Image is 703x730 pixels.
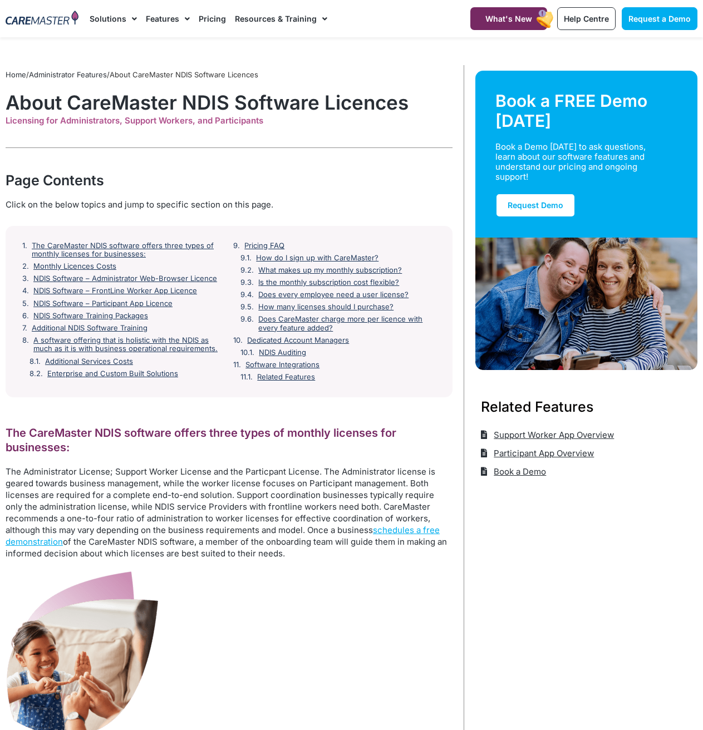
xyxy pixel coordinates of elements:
[247,336,349,345] a: Dedicated Account Managers
[491,444,594,462] span: Participant App Overview
[258,290,409,299] a: Does every employee need a user license?
[6,170,453,190] div: Page Contents
[29,70,107,79] a: Administrator Features
[258,303,394,312] a: How many licenses should I purchase?
[508,200,563,210] span: Request Demo
[6,116,453,126] div: Licensing for Administrators, Support Workers, and Participants
[258,266,402,275] a: What makes up my monthly subscription?
[491,426,614,444] span: Support Worker App Overview
[33,274,217,283] a: NDIS Software – Administrator Web-Browser Licence
[470,7,547,30] a: What's New
[258,278,399,287] a: Is the monthly subscription cost flexible?
[110,70,258,79] span: About CareMaster NDIS Software Licences
[245,361,319,369] a: Software Integrations
[6,91,453,114] h1: About CareMaster NDIS Software Licences
[628,14,691,23] span: Request a Demo
[485,14,532,23] span: What's New
[45,357,133,366] a: Additional Services Costs
[6,525,440,547] a: schedules a free demonstration
[32,241,224,259] a: The CareMaster NDIS software offers three types of monthly licenses for businesses:
[491,462,546,481] span: Book a Demo
[33,312,148,320] a: NDIS Software Training Packages
[32,324,148,333] a: Additional NDIS Software Training
[259,348,306,357] a: NDIS Auditing
[481,444,594,462] a: Participant App Overview
[622,7,697,30] a: Request a Demo
[6,11,78,27] img: CareMaster Logo
[495,91,677,131] div: Book a FREE Demo [DATE]
[481,397,692,417] h3: Related Features
[495,142,665,182] div: Book a Demo [DATE] to ask questions, learn about our software features and understand our pricing...
[6,426,453,455] h2: The CareMaster NDIS software offers three types of monthly licenses for businesses:
[6,70,258,79] span: / /
[47,369,178,378] a: Enterprise and Custom Built Solutions
[33,262,116,271] a: Monthly Licences Costs
[6,70,26,79] a: Home
[6,466,453,559] p: The Administrator License; Support Worker License and the Particpant License. The Administrator l...
[244,241,284,250] a: Pricing FAQ
[481,426,614,444] a: Support Worker App Overview
[33,299,173,308] a: NDIS Software – Participant App Licence
[6,199,453,211] div: Click on the below topics and jump to specific section on this page.
[256,254,378,263] a: How do I sign up with CareMaster?
[475,238,697,370] img: Support Worker and NDIS Participant out for a coffee.
[495,193,576,218] a: Request Demo
[258,315,435,332] a: Does CareMaster charge more per licence with every feature added?
[33,336,224,353] a: A software offering that is holistic with the NDIS as much as it is with business operational req...
[564,14,609,23] span: Help Centre
[257,373,315,382] a: Related Features
[557,7,616,30] a: Help Centre
[33,287,197,295] a: NDIS Software – FrontLine Worker App Licence
[481,462,547,481] a: Book a Demo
